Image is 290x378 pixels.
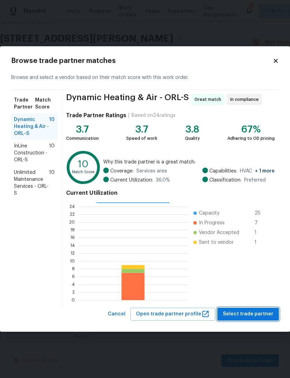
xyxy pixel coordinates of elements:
text: Match Score [72,170,95,174]
span: 10 [49,116,55,137]
span: 1 [255,229,266,236]
span: In Progress [199,219,225,226]
text: 18 [70,228,75,232]
text: 8 [72,267,75,271]
div: Speed of work [126,135,157,142]
div: 3.7 [66,126,99,133]
text: 4 [72,282,75,287]
text: 6 [72,274,75,279]
span: + 1 more [255,169,275,174]
span: Great match [194,96,224,103]
span: Open trade partner profile [136,310,210,319]
span: Vendor Accepted [199,229,239,236]
span: HVAC [240,168,275,175]
span: 10 [49,143,55,163]
span: 10 [49,169,55,197]
span: Current Utilization: [110,177,153,184]
text: 14 [70,243,75,248]
div: 67% [227,126,275,133]
span: Cancel [108,310,126,319]
div: 3.7 [126,126,157,133]
text: 16 [70,235,75,240]
span: 7 [255,219,266,226]
span: Capacity [199,210,219,217]
span: Trade Partner [14,97,35,111]
text: 12 [71,251,75,255]
span: 25 [255,210,266,217]
button: Select trade partner [217,308,279,321]
button: Open trade partner profile [130,308,215,321]
div: | [126,112,131,119]
div: Based on 24 ratings [131,112,176,119]
button: Cancel [105,308,128,321]
text: 2 [72,290,75,294]
span: 36.0 % [156,177,170,184]
text: 20 [69,220,75,224]
span: Dynamic Heating & Air - ORL-S [66,94,189,105]
span: Select trade partner [223,310,273,319]
text: 0 [72,298,75,302]
text: 10 [78,160,88,169]
div: 3.8 [185,126,200,133]
span: Unlimited Maintenance Services - ORL-S [14,169,49,197]
span: Dynamic Heating & Air - ORL-S [14,116,49,137]
span: Classification: [209,177,241,184]
div: Communication [66,135,99,142]
span: Match Score [35,97,55,111]
text: 24 [70,204,75,209]
text: 22 [70,212,75,216]
div: Adhering to OD pricing [227,135,275,142]
div: Browse and select a vendor based on their match score with this work order. [11,66,279,90]
span: Sent to vendor [199,239,234,246]
span: Why this trade partner is a great match: [103,159,275,166]
h2: Browse trade partner matches [11,57,273,64]
span: InLine Construction - ORL-S [14,143,49,163]
text: 10 [70,259,75,263]
span: 1 [255,239,266,246]
span: Coverage: [110,168,134,175]
span: In compliance [230,96,261,103]
h4: Current Utilization [66,190,275,196]
div: Quality [185,135,200,142]
span: Capabilities: [209,168,237,175]
h4: Trade Partner Ratings [66,112,126,119]
span: Preferred [244,177,266,184]
span: Services area [136,168,167,175]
